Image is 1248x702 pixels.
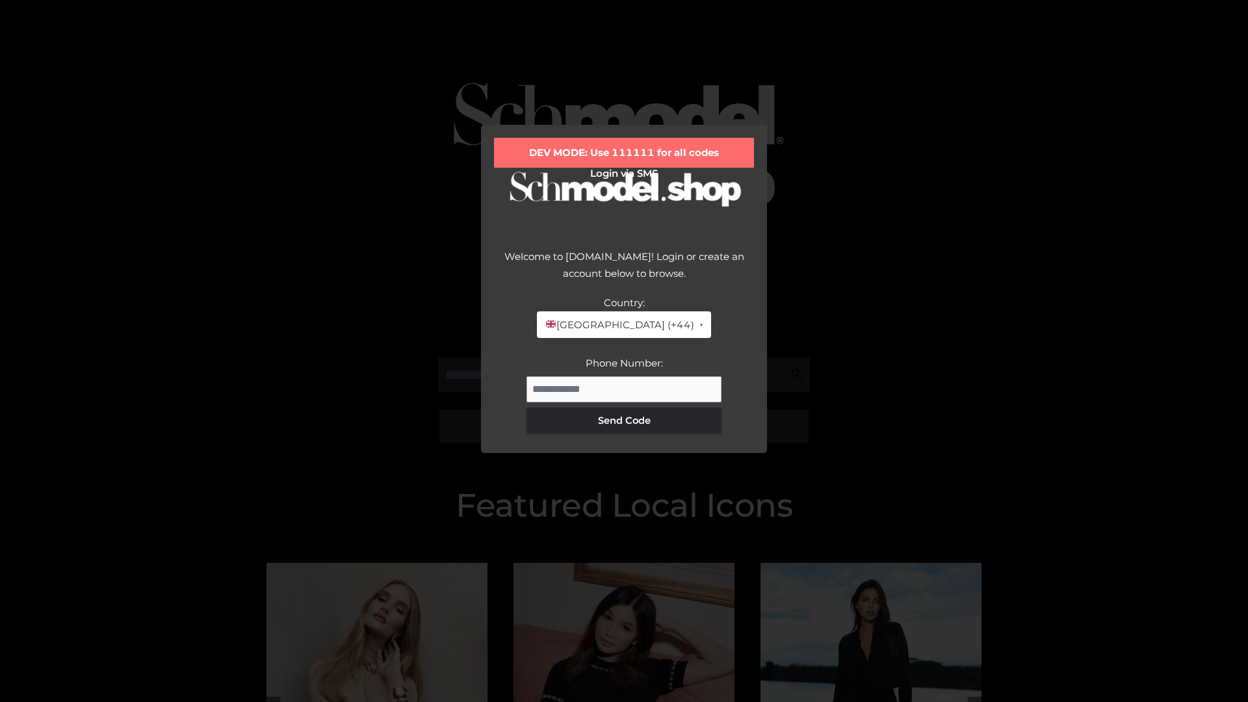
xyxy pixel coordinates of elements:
[546,319,556,329] img: 🇬🇧
[545,317,694,333] span: [GEOGRAPHIC_DATA] (+44)
[494,138,754,168] div: DEV MODE: Use 111111 for all codes
[494,168,754,179] h2: Login via SMS
[526,408,721,434] button: Send Code
[586,357,663,369] label: Phone Number:
[604,296,645,309] label: Country:
[494,248,754,294] div: Welcome to [DOMAIN_NAME]! Login or create an account below to browse.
